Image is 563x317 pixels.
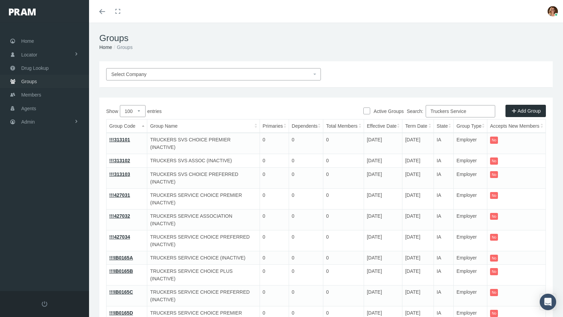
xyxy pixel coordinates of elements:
[490,192,498,199] itemstyle: No
[147,133,260,154] td: TRUCKERS SVS CHOICE PREMIER (INACTIVE)
[109,310,133,316] a: !!!IB0165D
[260,119,289,133] th: Primaries: activate to sort column ascending
[323,154,364,168] td: 0
[289,119,323,133] th: Dependents: activate to sort column ascending
[147,154,260,168] td: TRUCKERS SVS ASSOC (INACTIVE)
[289,265,323,286] td: 0
[111,72,147,77] span: Select Company
[490,268,498,275] itemstyle: No
[21,102,36,115] span: Agents
[323,133,364,154] td: 0
[434,119,454,133] th: State: activate to sort column ascending
[402,251,434,265] td: [DATE]
[21,75,37,88] span: Groups
[454,209,487,230] td: Employer
[109,268,133,274] a: !!!IB0165B
[454,251,487,265] td: Employer
[402,133,434,154] td: [DATE]
[289,133,323,154] td: 0
[147,286,260,306] td: TRUCKERS SERVICE CHOICE PREFERRED (INACTIVE)
[112,43,133,51] li: Groups
[490,255,498,262] itemstyle: No
[21,88,41,101] span: Members
[323,265,364,286] td: 0
[147,167,260,188] td: TRUCKERS SVS CHOICE PREFERRED (INACTIVE)
[548,6,558,16] img: S_Profile_Picture_2.jpg
[540,294,556,310] div: Open Intercom Messenger
[260,251,289,265] td: 0
[364,167,402,188] td: [DATE]
[289,188,323,209] td: 0
[260,133,289,154] td: 0
[99,45,112,50] a: Home
[107,119,147,133] th: Group Code: activate to sort column descending
[260,154,289,168] td: 0
[147,188,260,209] td: TRUCKERS SERVICE CHOICE PREMIER (INACTIVE)
[109,213,130,219] a: !!!427032
[323,251,364,265] td: 0
[364,265,402,286] td: [DATE]
[505,105,546,117] a: Add Group
[454,286,487,306] td: Employer
[402,188,434,209] td: [DATE]
[260,286,289,306] td: 0
[434,251,454,265] td: IA
[426,105,495,117] input: Search:
[109,158,130,163] a: !!!313102
[370,107,404,115] label: Active Groups
[289,251,323,265] td: 0
[364,188,402,209] td: [DATE]
[454,167,487,188] td: Employer
[490,213,498,220] itemstyle: No
[364,230,402,251] td: [DATE]
[407,105,495,117] label: Search:
[109,192,130,198] a: !!!427031
[9,9,36,15] img: PRAM_20_x_78.png
[109,137,130,142] a: !!!313101
[402,167,434,188] td: [DATE]
[364,133,402,154] td: [DATE]
[323,230,364,251] td: 0
[260,265,289,286] td: 0
[454,265,487,286] td: Employer
[490,137,498,144] itemstyle: No
[323,286,364,306] td: 0
[490,310,498,317] itemstyle: No
[364,209,402,230] td: [DATE]
[490,157,498,165] itemstyle: No
[260,188,289,209] td: 0
[21,115,35,128] span: Admin
[402,209,434,230] td: [DATE]
[487,119,546,133] th: Accepts New Members: activate to sort column ascending
[21,48,37,61] span: Locator
[109,172,130,177] a: !!!313103
[289,154,323,168] td: 0
[490,289,498,296] itemstyle: No
[402,230,434,251] td: [DATE]
[364,286,402,306] td: [DATE]
[109,234,130,240] a: !!!427034
[323,209,364,230] td: 0
[364,251,402,265] td: [DATE]
[402,154,434,168] td: [DATE]
[289,167,323,188] td: 0
[21,62,49,75] span: Drug Lookup
[106,105,326,117] label: Show entries
[454,119,487,133] th: Group Type: activate to sort column ascending
[490,234,498,241] itemstyle: No
[434,133,454,154] td: IA
[402,119,434,133] th: Term Date: activate to sort column ascending
[260,230,289,251] td: 0
[490,171,498,178] itemstyle: No
[434,154,454,168] td: IA
[289,286,323,306] td: 0
[323,188,364,209] td: 0
[454,230,487,251] td: Employer
[364,154,402,168] td: [DATE]
[147,230,260,251] td: TRUCKERS SERVICE CHOICE PREFERRED (INACTIVE)
[323,119,364,133] th: Total Members: activate to sort column ascending
[109,289,133,295] a: !!!IB0165C
[260,167,289,188] td: 0
[120,105,146,117] select: Showentries
[434,167,454,188] td: IA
